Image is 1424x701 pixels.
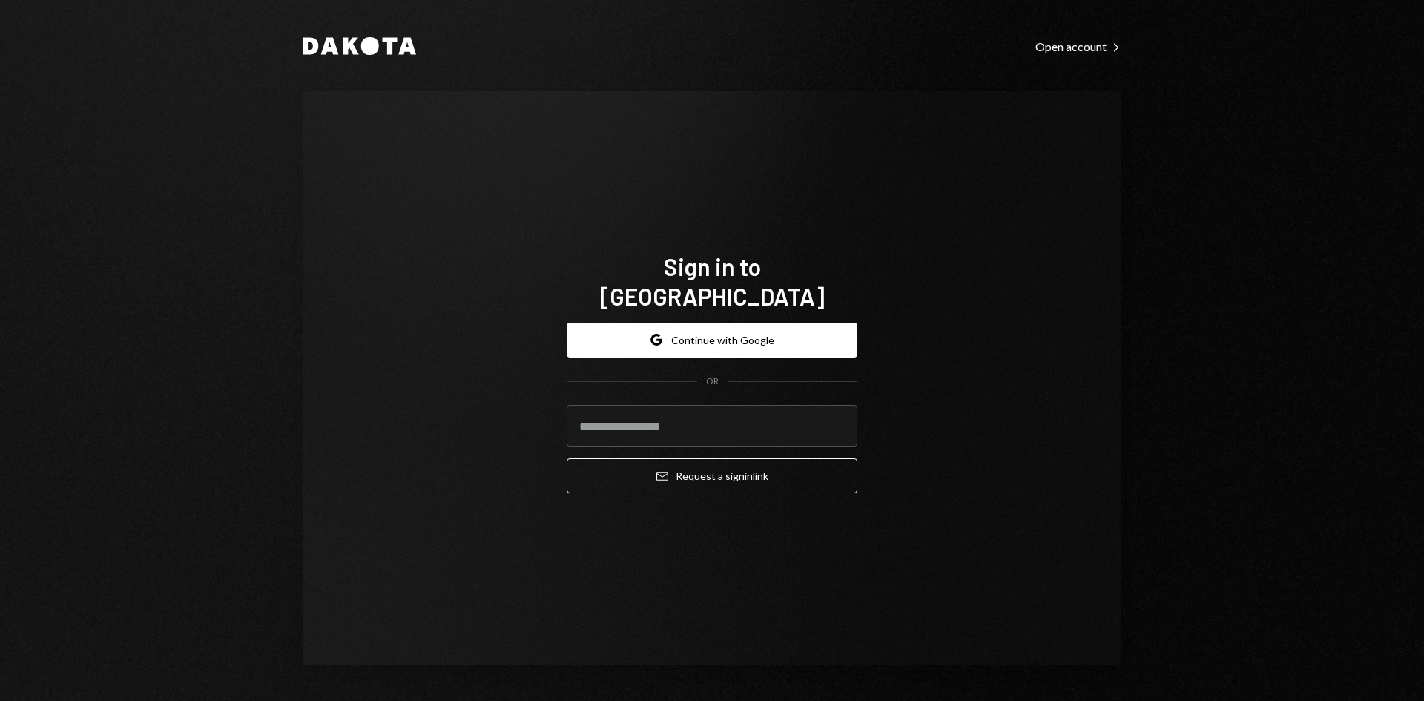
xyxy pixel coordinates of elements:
div: OR [706,375,719,388]
button: Request a signinlink [567,458,857,493]
div: Open account [1035,39,1121,54]
a: Open account [1035,38,1121,54]
button: Continue with Google [567,323,857,358]
h1: Sign in to [GEOGRAPHIC_DATA] [567,251,857,311]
